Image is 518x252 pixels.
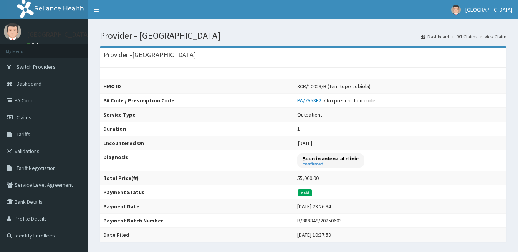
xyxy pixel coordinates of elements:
span: Tariffs [17,131,30,138]
div: XCR/10023/B (Temitope Jobiola) [297,82,371,90]
th: Date Filed [100,228,294,242]
img: User Image [4,23,21,40]
div: / No prescription code [297,97,376,104]
div: 55,000.00 [297,174,319,182]
a: Dashboard [421,33,449,40]
a: Online [27,42,45,47]
a: Claims [457,33,477,40]
th: PA Code / Prescription Code [100,94,294,108]
h1: Provider - [GEOGRAPHIC_DATA] [100,31,506,41]
th: Payment Batch Number [100,214,294,228]
span: [DATE] [298,140,312,147]
th: Total Price(₦) [100,171,294,185]
span: Paid [298,189,312,196]
span: Tariff Negotiation [17,165,56,171]
span: Switch Providers [17,63,56,70]
span: [GEOGRAPHIC_DATA] [465,6,512,13]
div: B/388849/20250603 [297,217,342,224]
a: View Claim [485,33,506,40]
th: Payment Date [100,199,294,214]
span: Claims [17,114,31,121]
th: HMO ID [100,79,294,94]
th: Encountered On [100,136,294,150]
th: Payment Status [100,185,294,199]
img: User Image [451,5,461,15]
a: PA/7A58F2 [297,97,324,104]
div: [DATE] 10:37:58 [297,231,331,239]
h3: Provider - [GEOGRAPHIC_DATA] [104,51,196,58]
div: 1 [297,125,300,133]
span: Dashboard [17,80,41,87]
th: Service Type [100,108,294,122]
p: Seen in antenatal clinic [303,155,359,162]
th: Duration [100,122,294,136]
th: Diagnosis [100,150,294,171]
small: confirmed [303,162,359,166]
div: [DATE] 23:26:34 [297,203,331,210]
div: Outpatient [297,111,322,119]
p: [GEOGRAPHIC_DATA] [27,31,90,38]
